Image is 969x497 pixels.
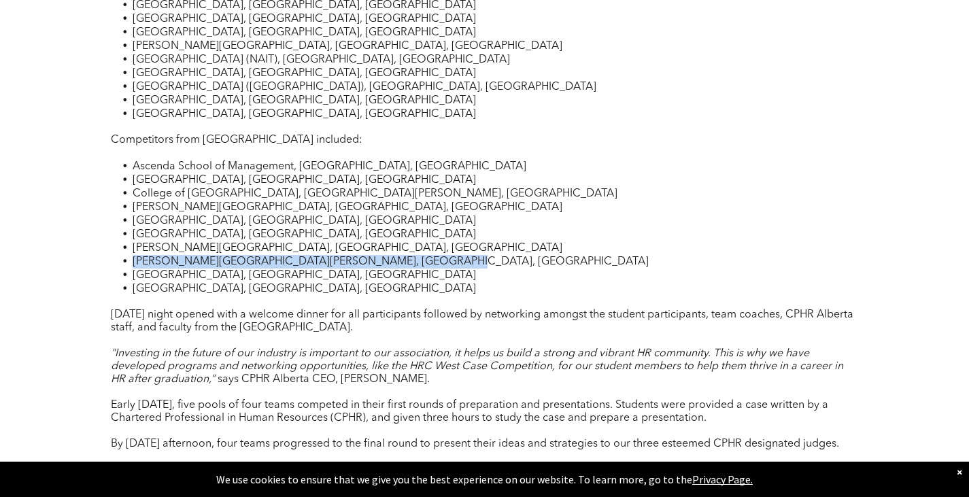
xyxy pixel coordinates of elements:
span: says CPHR Alberta CEO, [PERSON_NAME]. [218,374,430,385]
span: [GEOGRAPHIC_DATA], [GEOGRAPHIC_DATA], [GEOGRAPHIC_DATA] [133,229,476,240]
span: [GEOGRAPHIC_DATA], [GEOGRAPHIC_DATA], [GEOGRAPHIC_DATA] [133,27,476,38]
span: Competitors from [GEOGRAPHIC_DATA] included: [111,135,362,145]
span: Early [DATE], five pools of four teams competed in their first rounds of preparation and presenta... [111,400,828,424]
span: [PERSON_NAME][GEOGRAPHIC_DATA], [GEOGRAPHIC_DATA], [GEOGRAPHIC_DATA] [133,41,562,52]
a: Privacy Page. [692,473,753,486]
span: [GEOGRAPHIC_DATA], [GEOGRAPHIC_DATA], [GEOGRAPHIC_DATA] [133,95,476,106]
span: [GEOGRAPHIC_DATA] (NAIT), [GEOGRAPHIC_DATA], [GEOGRAPHIC_DATA] [133,54,510,65]
span: College of [GEOGRAPHIC_DATA], [GEOGRAPHIC_DATA][PERSON_NAME], [GEOGRAPHIC_DATA] [133,188,617,199]
span: Ascenda School of Management, [GEOGRAPHIC_DATA], [GEOGRAPHIC_DATA] [133,161,526,172]
span: [DATE] night opened with a welcome dinner for all participants followed by networking amongst the... [111,309,853,333]
span: [GEOGRAPHIC_DATA], [GEOGRAPHIC_DATA], [GEOGRAPHIC_DATA] [133,216,476,226]
span: [PERSON_NAME][GEOGRAPHIC_DATA], [GEOGRAPHIC_DATA], [GEOGRAPHIC_DATA] [133,243,562,254]
span: "Investing in the future of our industry is important to our association, it helps us build a str... [111,348,843,385]
span: By [DATE] afternoon, four teams progressed to the final round to present their ideas and strategi... [111,439,839,449]
span: [GEOGRAPHIC_DATA], [GEOGRAPHIC_DATA], [GEOGRAPHIC_DATA] [133,109,476,120]
span: [GEOGRAPHIC_DATA] ([GEOGRAPHIC_DATA]), [GEOGRAPHIC_DATA], [GEOGRAPHIC_DATA] [133,82,596,92]
span: [GEOGRAPHIC_DATA], [GEOGRAPHIC_DATA], [GEOGRAPHIC_DATA] [133,284,476,294]
span: [PERSON_NAME][GEOGRAPHIC_DATA][PERSON_NAME], [GEOGRAPHIC_DATA], [GEOGRAPHIC_DATA] [133,256,649,267]
span: [GEOGRAPHIC_DATA], [GEOGRAPHIC_DATA], [GEOGRAPHIC_DATA] [133,270,476,281]
span: [GEOGRAPHIC_DATA], [GEOGRAPHIC_DATA], [GEOGRAPHIC_DATA] [133,68,476,79]
span: [GEOGRAPHIC_DATA], [GEOGRAPHIC_DATA], [GEOGRAPHIC_DATA] [133,14,476,24]
span: [PERSON_NAME][GEOGRAPHIC_DATA], [GEOGRAPHIC_DATA], [GEOGRAPHIC_DATA] [133,202,562,213]
div: Dismiss notification [957,465,962,479]
span: [GEOGRAPHIC_DATA], [GEOGRAPHIC_DATA], [GEOGRAPHIC_DATA] [133,175,476,186]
